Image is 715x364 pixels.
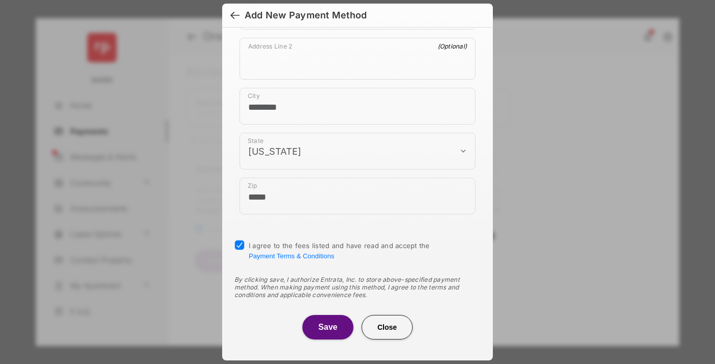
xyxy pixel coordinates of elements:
button: Save [302,315,353,339]
button: I agree to the fees listed and have read and accept the [249,252,334,260]
span: I agree to the fees listed and have read and accept the [249,241,430,260]
div: payment_method_screening[postal_addresses][postalCode] [240,178,475,214]
button: Close [362,315,413,339]
div: payment_method_screening[postal_addresses][locality] [240,88,475,125]
div: payment_method_screening[postal_addresses][administrativeArea] [240,133,475,169]
div: By clicking save, I authorize Entrata, Inc. to store above-specified payment method. When making ... [234,276,481,299]
div: payment_method_screening[postal_addresses][addressLine2] [240,38,475,80]
div: Add New Payment Method [245,10,367,21]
